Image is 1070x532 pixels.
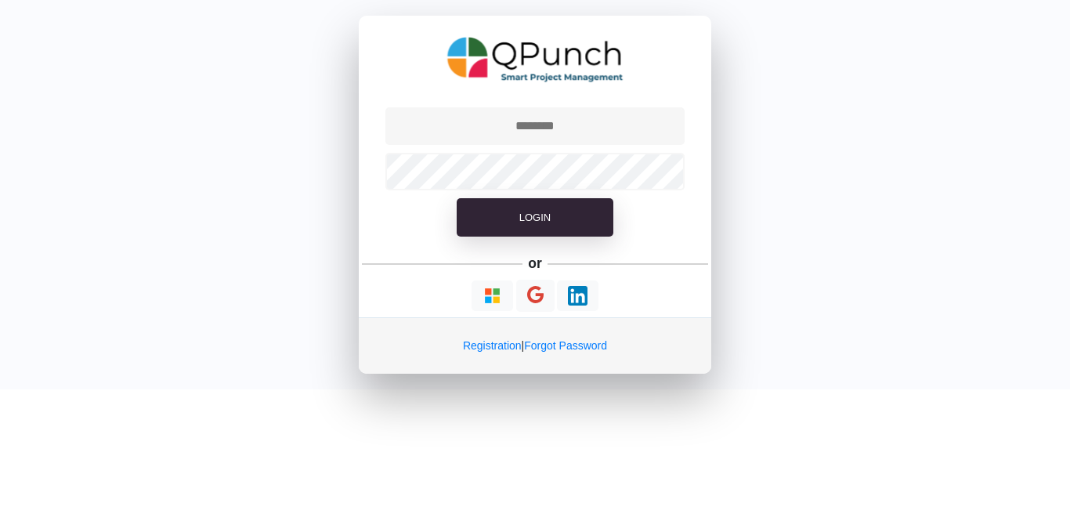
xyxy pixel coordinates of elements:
[557,280,598,311] button: Continue With LinkedIn
[526,252,545,274] h5: or
[568,286,587,306] img: Loading...
[472,280,513,311] button: Continue With Microsoft Azure
[483,286,502,306] img: Loading...
[524,339,607,352] a: Forgot Password
[519,212,551,223] span: Login
[457,198,613,237] button: Login
[447,31,624,88] img: QPunch
[516,280,555,312] button: Continue With Google
[463,339,522,352] a: Registration
[359,317,711,374] div: |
